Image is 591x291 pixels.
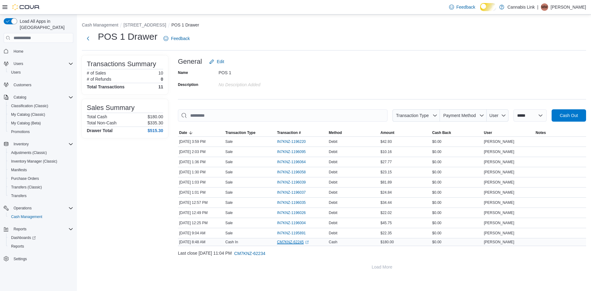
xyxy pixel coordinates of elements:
[484,149,514,154] span: [PERSON_NAME]
[9,234,73,241] span: Dashboards
[178,229,224,237] div: [DATE] 9:04 AM
[147,114,163,119] p: $180.00
[277,229,312,237] button: IN7KNZ-1195891
[11,185,42,190] span: Transfers (Classic)
[11,60,73,67] span: Users
[380,220,392,225] span: $45.75
[11,193,26,198] span: Transfers
[484,170,514,175] span: [PERSON_NAME]
[87,120,117,125] h6: Total Non-Cash
[372,264,392,270] span: Load More
[147,120,163,125] p: $335.30
[1,204,76,212] button: Operations
[178,70,188,75] label: Name
[178,179,224,186] div: [DATE] 1:03 PM
[380,170,392,175] span: $23.15
[380,231,392,236] span: $22.35
[6,192,76,200] button: Transfers
[1,59,76,68] button: Users
[1,80,76,89] button: Customers
[178,58,202,65] h3: General
[11,204,34,212] button: Operations
[483,129,534,136] button: User
[541,3,548,11] div: Michelle Morrison
[225,200,233,205] p: Sale
[484,160,514,164] span: [PERSON_NAME]
[329,240,337,245] span: Cash
[9,166,73,174] span: Manifests
[380,180,392,185] span: $81.89
[277,200,306,205] span: IN7KNZ-1196035
[277,160,306,164] span: IN7KNZ-1196064
[9,192,73,200] span: Transfers
[328,129,379,136] button: Method
[484,190,514,195] span: [PERSON_NAME]
[6,183,76,192] button: Transfers (Classic)
[11,140,73,148] span: Inventory
[158,84,163,89] h4: 11
[11,168,27,172] span: Manifests
[9,192,29,200] a: Transfers
[9,111,48,118] a: My Catalog (Classic)
[14,257,27,261] span: Settings
[534,129,586,136] button: Notes
[178,129,224,136] button: Date
[11,94,73,101] span: Catalog
[277,138,312,145] button: IN7KNZ-1196220
[11,94,29,101] button: Catalog
[1,225,76,233] button: Reports
[431,219,483,227] div: $0.00
[225,139,233,144] p: Sale
[87,104,135,111] h3: Sales Summary
[11,214,42,219] span: Cash Management
[9,184,44,191] a: Transfers (Classic)
[178,209,224,216] div: [DATE] 12:49 PM
[178,138,224,145] div: [DATE] 3:59 PM
[178,199,224,206] div: [DATE] 12:57 PM
[541,3,548,11] span: MM
[431,209,483,216] div: $0.00
[9,149,49,156] a: Adjustments (Classic)
[11,60,26,67] button: Users
[9,119,73,127] span: My Catalog (Beta)
[232,247,268,260] button: CM7KNZ-62234
[484,210,514,215] span: [PERSON_NAME]
[447,1,478,13] a: Feedback
[329,160,337,164] span: Debit
[277,209,312,216] button: IN7KNZ-1196026
[431,199,483,206] div: $0.00
[9,243,26,250] a: Reports
[219,68,301,75] div: POS 1
[11,204,73,212] span: Operations
[536,130,546,135] span: Notes
[225,220,233,225] p: Sale
[489,113,499,118] span: User
[161,77,163,82] p: 0
[329,149,337,154] span: Debit
[225,170,233,175] p: Sale
[171,22,199,27] button: POS 1 Drawer
[380,190,392,195] span: $24.84
[9,243,73,250] span: Reports
[6,110,76,119] button: My Catalog (Classic)
[6,148,76,157] button: Adjustments (Classic)
[1,46,76,55] button: Home
[178,219,224,227] div: [DATE] 12:25 PM
[123,22,166,27] button: [STREET_ADDRESS]
[277,231,306,236] span: IN7KNZ-1195891
[12,4,40,10] img: Cova
[158,71,163,75] p: 10
[87,71,106,75] h6: # of Sales
[11,235,36,240] span: Dashboards
[178,261,586,273] button: Load More
[431,148,483,156] div: $0.00
[178,247,586,260] div: Last close [DATE] 11:04 PM
[431,168,483,176] div: $0.00
[9,128,73,135] span: Promotions
[9,128,32,135] a: Promotions
[480,3,497,11] input: Dark Mode
[277,180,306,185] span: IN7KNZ-1196039
[277,158,312,166] button: IN7KNZ-1196064
[6,127,76,136] button: Promotions
[277,130,301,135] span: Transaction #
